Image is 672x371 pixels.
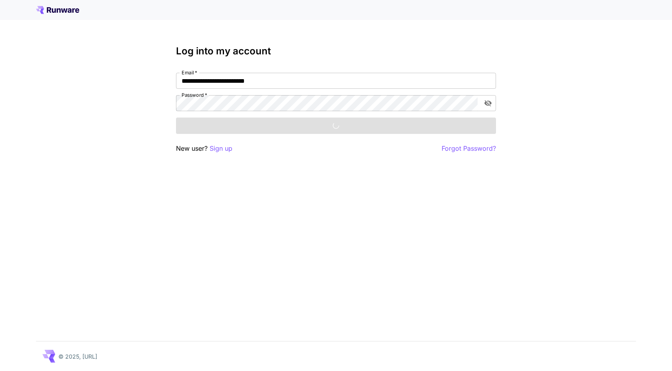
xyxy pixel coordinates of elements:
[58,352,97,361] p: © 2025, [URL]
[176,46,496,57] h3: Log into my account
[176,144,232,154] p: New user?
[481,96,495,110] button: toggle password visibility
[182,92,207,98] label: Password
[182,69,197,76] label: Email
[210,144,232,154] button: Sign up
[442,144,496,154] button: Forgot Password?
